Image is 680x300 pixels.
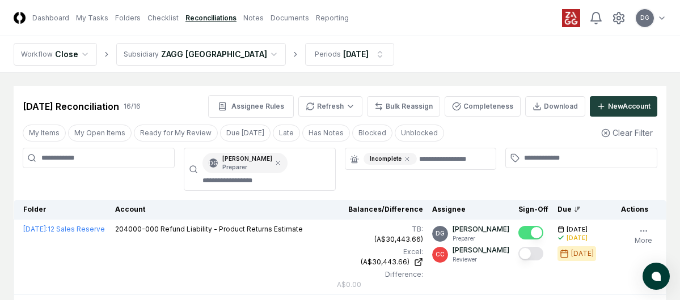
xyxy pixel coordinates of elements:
[161,225,303,233] span: Refund Liability - Product Returns Estimate
[337,224,423,234] div: TB :
[395,125,444,142] button: Unblocked
[635,8,655,28] button: DG
[453,224,509,234] p: [PERSON_NAME]
[367,96,440,117] button: Bulk Reassign
[514,200,553,220] th: Sign-Off
[23,225,48,233] span: [DATE] :
[567,234,588,242] div: [DATE]
[337,247,423,257] div: Excel:
[23,100,119,113] div: [DATE] Reconciliation
[302,125,350,142] button: Has Notes
[518,226,543,239] button: Mark complete
[453,255,509,264] p: Reviewer
[364,153,417,165] div: Incomplete
[305,43,394,66] button: Periods[DATE]
[557,204,603,215] div: Due
[612,204,657,215] div: Actions
[209,159,218,168] span: DG
[23,125,66,142] button: My Items
[640,14,649,22] span: DG
[124,49,159,59] div: Subsidiary
[643,263,670,290] button: atlas-launcher
[445,96,521,117] button: Completeness
[14,43,394,66] nav: breadcrumb
[222,163,272,172] p: Preparer
[124,101,141,112] div: 16 / 16
[271,13,309,23] a: Documents
[222,155,272,172] div: [PERSON_NAME]
[273,125,300,142] button: Late
[332,200,427,220] th: Balances/Difference
[21,49,53,59] div: Workflow
[562,9,580,27] img: ZAGG logo
[436,250,445,259] span: CC
[337,257,423,267] a: (A$30,443.66)
[298,96,362,117] button: Refresh
[567,225,588,234] span: [DATE]
[14,200,111,220] th: Folder
[185,13,236,23] a: Reconciliations
[115,225,159,233] span: 204000-000
[453,245,509,255] p: [PERSON_NAME]
[597,122,657,143] button: Clear Filter
[76,13,108,23] a: My Tasks
[243,13,264,23] a: Notes
[147,13,179,23] a: Checklist
[208,95,294,118] button: Assignee Rules
[374,234,423,245] div: (A$30,443.66)
[337,269,423,280] div: Difference:
[571,248,594,259] div: [DATE]
[343,48,369,60] div: [DATE]
[361,257,409,267] div: (A$30,443.66)
[428,200,514,220] th: Assignee
[337,280,361,290] div: A$0.00
[316,13,349,23] a: Reporting
[436,229,445,238] span: DG
[115,204,328,215] div: Account
[115,13,141,23] a: Folders
[315,49,341,59] div: Periods
[608,101,651,112] div: New Account
[525,96,585,117] button: Download
[134,125,218,142] button: Ready for My Review
[220,125,271,142] button: Due Today
[23,225,105,233] a: [DATE]:12 Sales Reserve
[68,125,132,142] button: My Open Items
[518,247,543,260] button: Mark complete
[14,12,26,24] img: Logo
[590,96,657,117] button: NewAccount
[632,224,654,248] button: More
[32,13,69,23] a: Dashboard
[453,234,509,243] p: Preparer
[352,125,392,142] button: Blocked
